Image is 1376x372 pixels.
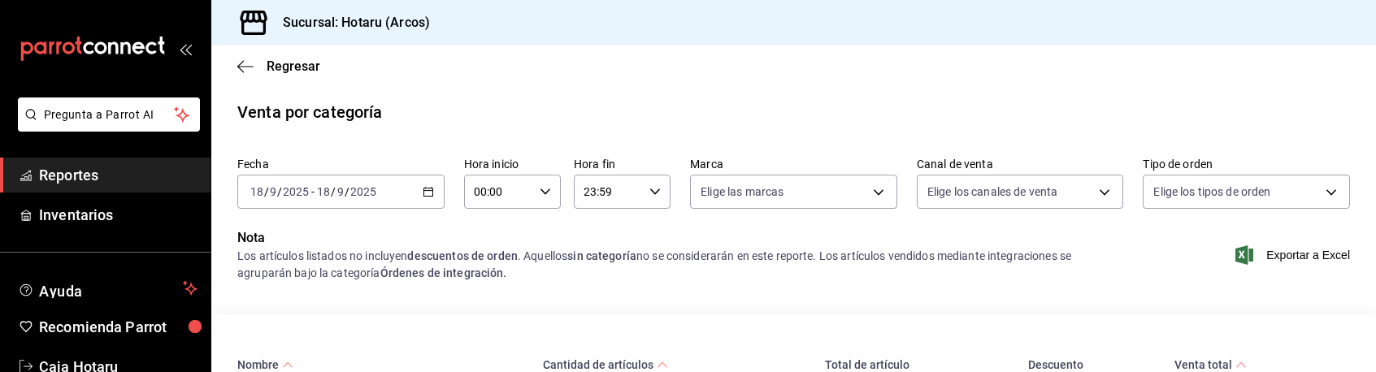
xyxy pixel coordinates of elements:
[39,164,198,186] span: Reportes
[39,204,198,226] span: Inventarios
[237,358,293,371] span: Nombre
[336,185,345,198] input: --
[237,248,1123,282] div: Los artículos listados no incluyen . Aquellos no se considerarán en este reporte. Los artículos v...
[39,279,176,298] span: Ayuda
[179,42,192,55] button: open_drawer_menu
[269,185,277,198] input: --
[1153,184,1270,200] span: Elige los tipos de orden
[39,316,198,338] span: Recomienda Parrot
[18,97,200,132] button: Pregunta a Parrot AI
[264,185,269,198] span: /
[277,185,282,198] span: /
[543,358,668,371] span: Cantidad de artículos
[407,249,518,262] strong: descuentos de orden
[44,106,175,123] span: Pregunta a Parrot AI
[237,58,320,74] button: Regresar
[237,100,383,124] div: Venta por categoría
[825,358,1009,371] div: Total de artículo
[267,58,320,74] span: Regresar
[331,185,336,198] span: /
[574,158,671,170] label: Hora fin
[1143,158,1350,170] label: Tipo de orden
[270,13,430,32] h3: Sucursal: Hotaru (Arcos)
[311,185,315,198] span: -
[1174,358,1247,371] span: Venta total
[567,249,636,262] strong: sin categoría
[282,185,310,198] input: ----
[1239,245,1350,265] button: Exportar a Excel
[690,158,897,170] label: Marca
[927,184,1057,200] span: Elige los canales de venta
[11,118,200,135] a: Pregunta a Parrot AI
[237,158,445,170] label: Fecha
[1174,358,1232,371] div: Venta total
[250,185,264,198] input: --
[380,266,507,279] strong: Órdenes de integración.
[917,158,1124,170] label: Canal de venta
[701,184,783,200] span: Elige las marcas
[464,158,561,170] label: Hora inicio
[237,228,1123,248] p: Nota
[237,358,279,371] div: Nombre
[349,185,377,198] input: ----
[345,185,349,198] span: /
[543,358,653,371] div: Cantidad de artículos
[316,185,331,198] input: --
[1028,358,1155,371] div: Descuento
